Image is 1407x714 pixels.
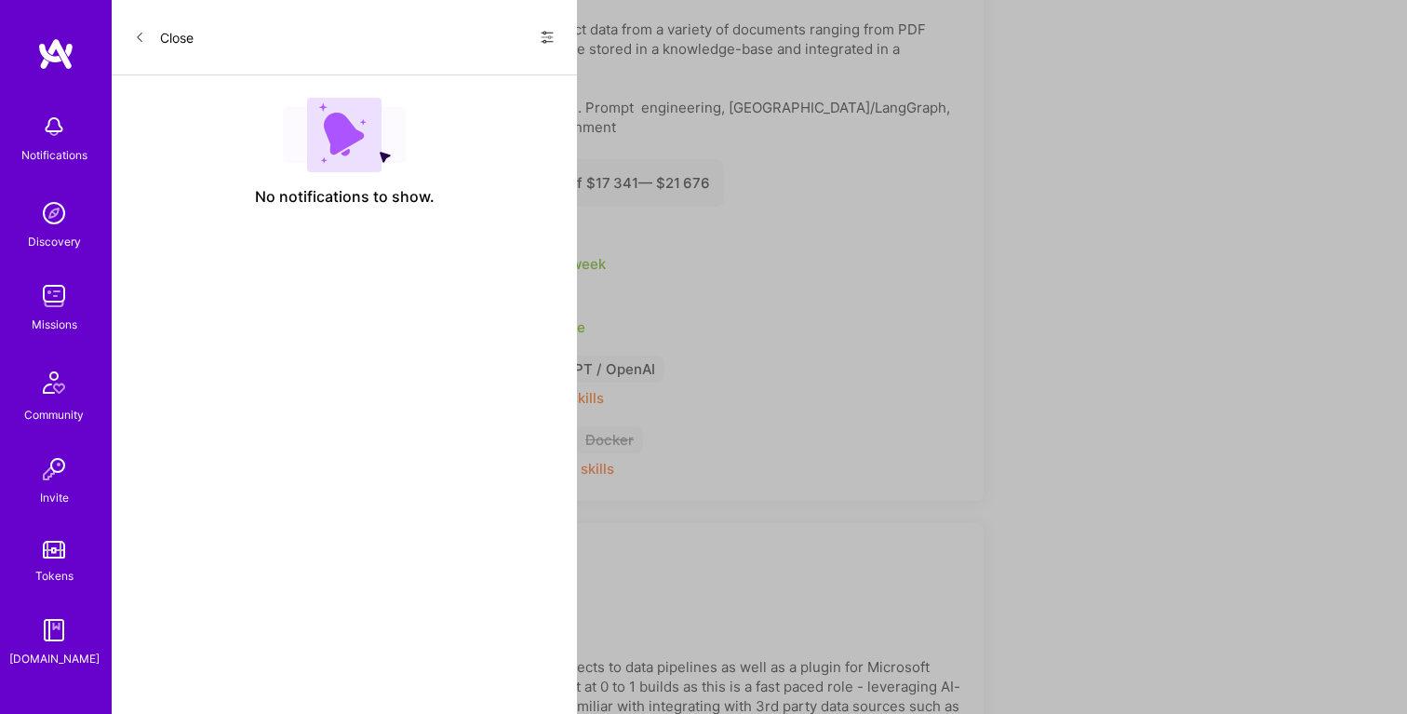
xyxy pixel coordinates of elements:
div: Community [24,405,84,424]
img: logo [37,37,74,71]
button: Close [134,22,194,52]
img: empty [283,98,406,172]
img: Community [32,360,76,405]
img: teamwork [35,277,73,315]
div: Missions [32,315,77,334]
span: No notifications to show. [255,187,435,207]
div: [DOMAIN_NAME] [9,649,100,668]
div: Invite [40,488,69,507]
img: Invite [35,451,73,488]
img: discovery [35,195,73,232]
img: tokens [43,541,65,559]
img: guide book [35,612,73,649]
img: bell [35,108,73,145]
div: Notifications [21,145,87,165]
div: Discovery [28,232,81,251]
div: Tokens [35,566,74,586]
